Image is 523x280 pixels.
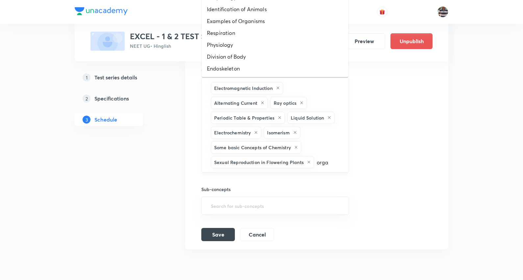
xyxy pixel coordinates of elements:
button: Preview [343,33,385,49]
img: avatar [379,9,385,15]
li: Division of Body [202,51,348,63]
li: Identification of Animals [202,3,348,15]
li: Physiology [202,39,348,51]
img: Company Logo [75,7,128,15]
p: 1 [83,73,90,81]
h6: Alternating Current [214,99,257,106]
li: Endoskeleton [202,63,348,74]
button: avatar [377,7,387,17]
a: Company Logo [75,7,128,17]
button: Cancel [240,228,274,241]
button: Save [201,228,235,241]
p: 3 [83,116,90,124]
a: 2Specifications [75,92,164,105]
h6: Concepts [201,67,349,74]
a: 1Test series details [75,71,164,84]
h5: Test series details [94,73,137,81]
img: jugraj singh [437,6,448,17]
h6: Some basic Concepts of Chemistry [214,144,291,151]
h6: Sexual Reproduction in Flowering Plants [214,159,304,166]
li: Respiration [202,27,348,39]
h5: Schedule [94,116,117,124]
h6: Periodic Table & Properties [214,114,274,121]
h5: Specifications [94,95,129,102]
h6: Electrochemistry [214,129,251,136]
button: Close [345,125,346,126]
li: Examples of Organisms [202,15,348,27]
h6: Isomerism [267,129,289,136]
img: fallback-thumbnail.png [90,32,125,51]
h6: Liquid Solution [291,114,324,121]
h6: Ray optics [274,99,297,106]
li: Operculum [202,74,348,86]
p: 2 [83,95,90,102]
button: Unpublish [390,33,433,49]
p: NEET UG • Hinglish [130,42,227,49]
h6: Sub-concepts [201,186,349,193]
h6: Electromagnetic Induction [214,85,273,92]
button: Open [345,205,346,206]
h3: EXCEL - 1 & 2 TEST SERIES [130,32,227,41]
input: Search for sub-concepts [210,200,341,212]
